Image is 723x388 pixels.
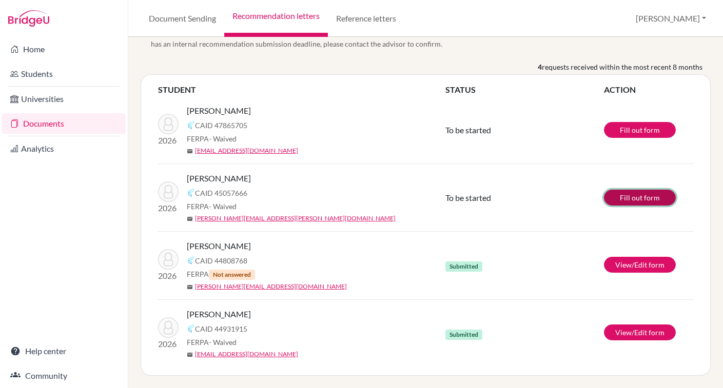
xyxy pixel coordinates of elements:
a: Home [2,39,126,59]
img: Common App logo [187,189,195,197]
span: FERPA [187,133,237,144]
img: Kusumo, Kiana [158,181,179,202]
span: [PERSON_NAME] [187,308,251,320]
span: [PERSON_NAME] [187,240,251,252]
span: CAID 44808768 [195,255,247,266]
a: Documents [2,113,126,134]
a: View/Edit form [604,324,676,340]
span: - Waived [209,338,237,346]
a: [PERSON_NAME][EMAIL_ADDRESS][DOMAIN_NAME] [195,282,347,291]
a: Help center [2,341,126,361]
a: Analytics [2,138,126,159]
p: 2026 [158,338,179,350]
span: To be started [445,125,491,135]
a: [EMAIL_ADDRESS][DOMAIN_NAME] [195,350,298,359]
button: [PERSON_NAME] [631,9,711,28]
p: 2026 [158,134,179,147]
th: ACTION [603,83,694,96]
img: Common App logo [187,121,195,129]
img: Han, Dana [158,114,179,134]
span: FERPA [187,269,255,280]
span: FERPA [187,337,237,348]
a: Students [2,64,126,84]
th: STATUS [445,83,603,96]
img: Common App logo [187,256,195,264]
a: Fill out form [604,122,676,138]
img: Common App logo [187,324,195,333]
span: CAID 47865705 [195,120,247,131]
span: It’s recommended to submit your teacher recommendations at least 2 weeks before the student’s app... [151,28,711,49]
a: [PERSON_NAME][EMAIL_ADDRESS][PERSON_NAME][DOMAIN_NAME] [195,214,396,223]
span: mail [187,352,193,358]
a: [EMAIL_ADDRESS][DOMAIN_NAME] [195,146,298,155]
span: CAID 44931915 [195,323,247,334]
span: FERPA [187,201,237,212]
span: mail [187,148,193,154]
span: [PERSON_NAME] [187,105,251,117]
img: Choi, Jeong Won [158,317,179,338]
span: [PERSON_NAME] [187,172,251,185]
a: Fill out form [604,190,676,206]
th: STUDENT [158,83,445,96]
a: Universities [2,89,126,109]
a: Community [2,365,126,386]
span: requests received within the most recent 8 months [542,62,702,72]
span: info [141,29,149,37]
span: Not answered [209,270,255,280]
span: - Waived [209,134,237,143]
span: mail [187,284,193,290]
img: Betanny, Kenneth [158,249,179,270]
p: 2026 [158,202,179,214]
span: To be started [445,193,491,202]
img: Bridge-U [8,10,49,27]
span: CAID 45057666 [195,188,247,198]
span: - Waived [209,202,237,211]
span: Submitted [445,261,482,272]
b: 4 [538,62,542,72]
span: mail [187,216,193,222]
p: 2026 [158,270,179,282]
a: View/Edit form [604,257,676,273]
span: Submitted [445,330,482,340]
